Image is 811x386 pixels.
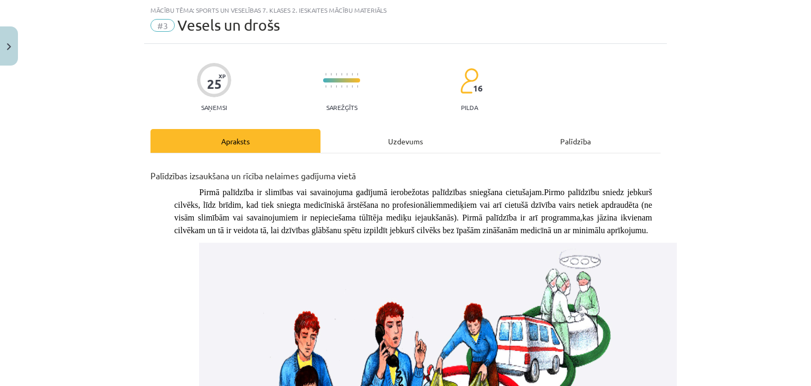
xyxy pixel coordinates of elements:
span: Pirmā palīdzība ir slimības vai savainojuma gadījumā ierobežotas sniegšana Pirmo palīdzību sniedz... [174,188,652,235]
img: icon-short-line-57e1e144782c952c97e751825c79c345078a6d821885a25fce030b3d8c18986b.svg [357,73,358,76]
a: cietušajam [506,188,542,197]
img: icon-short-line-57e1e144782c952c97e751825c79c345078a6d821885a25fce030b3d8c18986b.svg [346,73,347,76]
img: icon-short-line-57e1e144782c952c97e751825c79c345078a6d821885a25fce030b3d8c18986b.svg [331,85,332,88]
img: icon-close-lesson-0947bae3869378f0d4975bcd49f059093ad1ed9edebbc8119c70593378902aed.svg [7,43,11,50]
a: dzīvības glābšanu [281,226,342,235]
a: programma [541,213,580,222]
img: icon-short-line-57e1e144782c952c97e751825c79c345078a6d821885a25fce030b3d8c18986b.svg [336,85,337,88]
a: mediķiem [443,200,477,209]
img: icon-short-line-57e1e144782c952c97e751825c79c345078a6d821885a25fce030b3d8c18986b.svg [325,73,326,76]
a: , [580,213,582,222]
p: Sarežģīts [326,104,357,111]
div: 25 [207,77,222,91]
div: Palīdzība [491,129,661,153]
span: 16 [473,84,483,93]
a: medicīnā [520,226,551,235]
div: Apraksts [150,129,320,153]
img: icon-short-line-57e1e144782c952c97e751825c79c345078a6d821885a25fce030b3d8c18986b.svg [336,73,337,76]
h3: Palīdzības izsaukšana un rīcība nelaimes gadījuma vietā [150,163,661,182]
a: dzīvība [531,200,556,209]
p: pilda [461,104,478,111]
p: Saņemsi [197,104,231,111]
img: icon-short-line-57e1e144782c952c97e751825c79c345078a6d821885a25fce030b3d8c18986b.svg [331,73,332,76]
img: icon-short-line-57e1e144782c952c97e751825c79c345078a6d821885a25fce030b3d8c18986b.svg [352,73,353,76]
div: Mācību tēma: Sports un veselības 7. klases 2. ieskaites mācību materiāls [150,6,661,14]
img: icon-short-line-57e1e144782c952c97e751825c79c345078a6d821885a25fce030b3d8c18986b.svg [357,85,358,88]
img: students-c634bb4e5e11cddfef0936a35e636f08e4e9abd3cc4e673bd6f9a4125e45ecb1.svg [460,68,478,94]
img: icon-short-line-57e1e144782c952c97e751825c79c345078a6d821885a25fce030b3d8c18986b.svg [341,73,342,76]
div: Uzdevums [320,129,491,153]
span: XP [219,73,225,79]
a: . [542,188,544,197]
a: palīdzības [432,188,467,197]
img: icon-short-line-57e1e144782c952c97e751825c79c345078a6d821885a25fce030b3d8c18986b.svg [325,85,326,88]
img: icon-short-line-57e1e144782c952c97e751825c79c345078a6d821885a25fce030b3d8c18986b.svg [346,85,347,88]
span: #3 [150,19,175,32]
a: ārstēšana [347,200,379,209]
a: cilvēkam [174,226,205,235]
span: Vesels un drošs [177,16,280,34]
img: icon-short-line-57e1e144782c952c97e751825c79c345078a6d821885a25fce030b3d8c18986b.svg [341,85,342,88]
img: icon-short-line-57e1e144782c952c97e751825c79c345078a6d821885a25fce030b3d8c18986b.svg [352,85,353,88]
